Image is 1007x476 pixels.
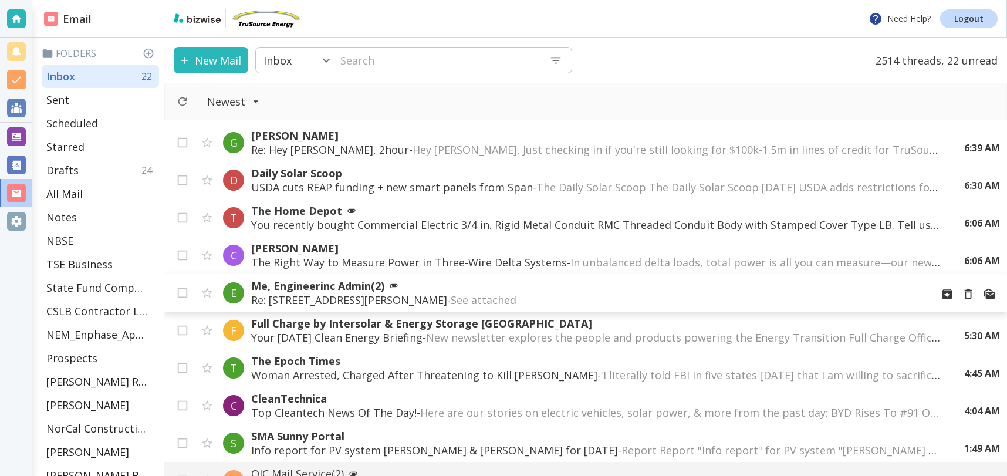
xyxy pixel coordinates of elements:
[42,346,159,370] div: Prospects
[231,436,236,450] p: S
[964,404,1000,417] p: 4:04 AM
[251,354,941,368] p: The Epoch Times
[964,367,1000,380] p: 4:45 AM
[42,440,159,464] div: [PERSON_NAME]
[263,53,292,67] p: Inbox
[44,12,58,26] img: DashboardSidebarEmail.svg
[46,351,97,365] p: Prospects
[231,248,237,262] p: C
[46,374,147,389] p: [PERSON_NAME] Residence
[42,205,159,229] div: Notes
[42,182,159,205] div: All Mail
[42,417,159,440] div: NorCal Construction
[46,304,147,318] p: CSLB Contractor License
[940,9,998,28] a: Logout
[251,368,941,382] p: Woman Arrested, Charged After Threatening to Kill [PERSON_NAME] -
[46,140,85,154] p: Starred
[46,69,75,83] p: Inbox
[141,164,157,177] p: 24
[46,398,129,412] p: [PERSON_NAME]
[46,116,98,130] p: Scheduled
[230,136,238,150] p: G
[231,399,237,413] p: C
[251,255,941,269] p: The Right Way to Measure Power in Three-Wire Delta Systems -
[251,443,941,457] p: Info report for PV system [PERSON_NAME] & [PERSON_NAME] for [DATE] -
[172,91,193,112] button: Refresh
[46,421,147,436] p: NorCal Construction
[337,48,540,72] input: Search
[954,15,984,23] p: Logout
[230,211,237,225] p: T
[195,89,271,114] button: Filter
[964,179,1000,192] p: 6:30 AM
[251,241,941,255] p: [PERSON_NAME]
[42,393,159,417] div: [PERSON_NAME]
[251,316,941,330] p: Full Charge by Intersolar & Energy Storage [GEOGRAPHIC_DATA]
[231,286,236,300] p: E
[42,323,159,346] div: NEM_Enphase_Applications
[174,13,221,23] img: bizwise
[964,254,1000,267] p: 6:06 AM
[251,143,941,157] p: Re: Hey [PERSON_NAME], 2hour -
[251,406,941,420] p: Top Cleantech News Of The Day! -
[46,257,113,271] p: TSE Business
[230,361,237,375] p: T
[46,187,83,201] p: All Mail
[42,65,159,88] div: Inbox22
[42,135,159,158] div: Starred
[869,47,998,73] p: 2514 threads, 22 unread
[964,329,1000,342] p: 5:30 AM
[231,9,301,28] img: TruSource Energy, Inc.
[46,328,147,342] p: NEM_Enphase_Applications
[251,293,922,307] p: Re: [STREET_ADDRESS][PERSON_NAME] -
[46,445,129,459] p: [PERSON_NAME]
[451,293,516,307] span: See attached
[42,276,159,299] div: State Fund Compensation
[42,88,159,112] div: Sent
[964,442,1000,455] p: 1:49 AM
[869,12,931,26] p: Need Help?
[251,279,922,293] p: Me, Engineerinc Admin (2)
[251,429,941,443] p: SMA Sunny Portal
[251,391,941,406] p: CleanTechnica
[174,47,248,73] button: New Mail
[42,370,159,393] div: [PERSON_NAME] Residence
[42,229,159,252] div: NBSE
[231,323,236,337] p: F
[251,330,941,345] p: Your [DATE] Clean Energy Briefing -
[964,217,1000,229] p: 6:06 AM
[958,283,979,305] button: Move to Trash
[251,180,941,194] p: USDA cuts REAP funding + new smart panels from Span -
[44,11,92,27] h2: Email
[251,204,941,218] p: The Home Depot
[251,166,941,180] p: Daily Solar Scoop
[42,299,159,323] div: CSLB Contractor License
[42,47,159,60] p: Folders
[964,141,1000,154] p: 6:39 AM
[251,129,941,143] p: [PERSON_NAME]
[979,283,1000,305] button: Mark as Read
[937,283,958,305] button: Archive
[46,210,77,224] p: Notes
[46,93,69,107] p: Sent
[46,163,79,177] p: Drafts
[46,234,73,248] p: NBSE
[42,158,159,182] div: Drafts24
[46,281,147,295] p: State Fund Compensation
[42,252,159,276] div: TSE Business
[42,112,159,135] div: Scheduled
[251,218,941,232] p: You recently bought Commercial Electric 3/4 in. Rigid Metal Conduit RMC Threaded Conduit Body wit...
[141,70,157,83] p: 22
[230,173,238,187] p: D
